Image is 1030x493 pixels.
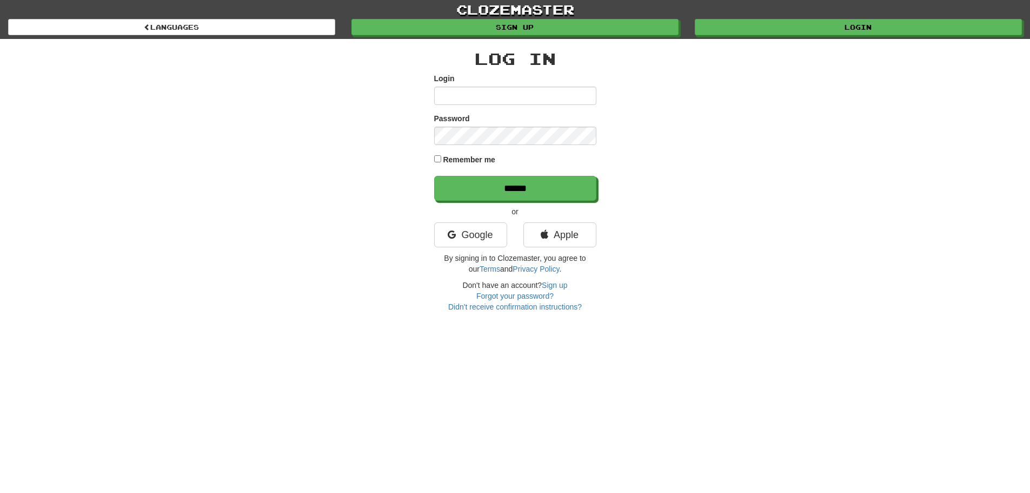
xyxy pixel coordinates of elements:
label: Remember me [443,154,495,165]
p: or [434,206,596,217]
h2: Log In [434,50,596,68]
p: By signing in to Clozemaster, you agree to our and . [434,253,596,274]
div: Don't have an account? [434,280,596,312]
a: Login [695,19,1022,35]
a: Forgot your password? [476,292,554,300]
a: Apple [523,222,596,247]
a: Terms [480,265,500,273]
a: Google [434,222,507,247]
label: Password [434,113,470,124]
a: Languages [8,19,335,35]
a: Privacy Policy [513,265,559,273]
a: Sign up [542,281,567,290]
a: Sign up [351,19,679,35]
a: Didn't receive confirmation instructions? [448,303,582,311]
label: Login [434,73,455,84]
